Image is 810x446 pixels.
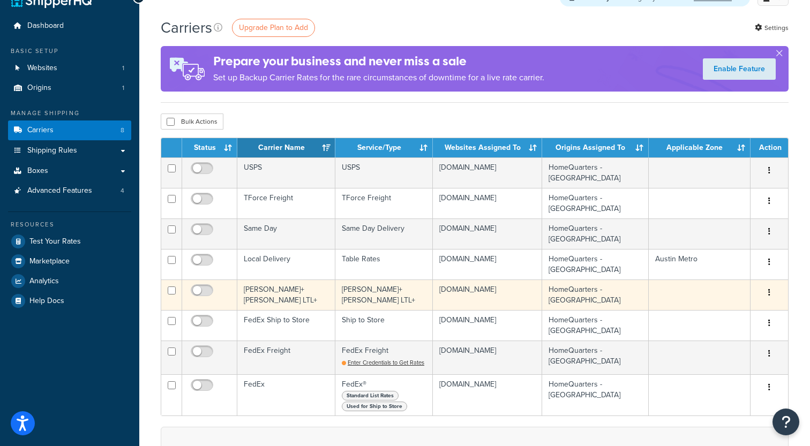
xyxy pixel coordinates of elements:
span: Carriers [27,126,54,135]
a: Test Your Rates [8,232,131,251]
span: Websites [27,64,57,73]
a: Boxes [8,161,131,181]
div: Resources [8,220,131,229]
a: Origins 1 [8,78,131,98]
th: Origins Assigned To: activate to sort column ascending [542,138,649,157]
a: Help Docs [8,291,131,311]
span: Standard List Rates [342,391,399,400]
td: Same Day Delivery [335,218,433,249]
span: 8 [121,126,124,135]
a: Upgrade Plan to Add [232,19,315,37]
button: Bulk Actions [161,114,223,130]
td: FedEx Freight [237,341,335,374]
span: Upgrade Plan to Add [239,22,308,33]
th: Carrier Name: activate to sort column ascending [237,138,335,157]
span: Analytics [29,277,59,286]
td: [DOMAIN_NAME] [433,279,542,310]
span: 4 [121,186,124,195]
button: Open Resource Center [772,409,799,435]
a: Settings [755,20,789,35]
td: [PERSON_NAME]+[PERSON_NAME] LTL+ [237,279,335,310]
td: [DOMAIN_NAME] [433,374,542,415]
td: Same Day [237,218,335,249]
td: USPS [237,157,335,188]
th: Service/Type: activate to sort column ascending [335,138,433,157]
td: HomeQuarters - [GEOGRAPHIC_DATA] [542,218,649,249]
td: Austin Metro [649,249,751,279]
span: Origins [27,84,51,93]
span: Dashboard [27,21,64,31]
span: Shipping Rules [27,146,77,155]
a: Websites 1 [8,58,131,78]
span: Used for Ship to Store [342,402,407,411]
a: Marketplace [8,252,131,271]
a: Shipping Rules [8,141,131,161]
span: Test Your Rates [29,237,81,246]
td: FedEx [237,374,335,415]
td: HomeQuarters - [GEOGRAPHIC_DATA] [542,310,649,341]
th: Status: activate to sort column ascending [182,138,237,157]
p: Set up Backup Carrier Rates for the rare circumstances of downtime for a live rate carrier. [213,70,544,85]
td: FedEx Ship to Store [237,310,335,341]
td: HomeQuarters - [GEOGRAPHIC_DATA] [542,249,649,279]
td: [DOMAIN_NAME] [433,341,542,374]
span: Marketplace [29,257,70,266]
a: Enable Feature [703,58,776,80]
td: TForce Freight [237,188,335,218]
td: Ship to Store [335,310,433,341]
td: HomeQuarters - [GEOGRAPHIC_DATA] [542,157,649,188]
td: Local Delivery [237,249,335,279]
span: Advanced Features [27,186,92,195]
a: Analytics [8,271,131,291]
div: Basic Setup [8,47,131,56]
th: Websites Assigned To: activate to sort column ascending [433,138,542,157]
a: Enter Credentials to Get Rates [342,358,424,367]
td: [DOMAIN_NAME] [433,310,542,341]
li: Origins [8,78,131,98]
li: Carriers [8,120,131,140]
li: Websites [8,58,131,78]
h1: Carriers [161,17,212,38]
td: [DOMAIN_NAME] [433,249,542,279]
div: Manage Shipping [8,109,131,118]
span: Enter Credentials to Get Rates [348,358,424,367]
span: Boxes [27,167,48,176]
td: HomeQuarters - [GEOGRAPHIC_DATA] [542,374,649,415]
img: ad-rules-rateshop-fe6ec290ccb7230408bd80ed9643f0289d75e0ffd9eb532fc0e269fcd187b520.png [161,46,213,92]
span: 1 [122,84,124,93]
a: Advanced Features 4 [8,181,131,201]
li: Advanced Features [8,181,131,201]
td: [DOMAIN_NAME] [433,157,542,188]
td: Table Rates [335,249,433,279]
a: Carriers 8 [8,120,131,140]
td: FedEx Freight [335,341,433,374]
span: 1 [122,64,124,73]
td: TForce Freight [335,188,433,218]
h4: Prepare your business and never miss a sale [213,52,544,70]
span: Help Docs [29,297,64,306]
td: FedEx® [335,374,433,415]
td: [DOMAIN_NAME] [433,188,542,218]
th: Action [751,138,788,157]
td: [PERSON_NAME]+[PERSON_NAME] LTL+ [335,279,433,310]
td: HomeQuarters - [GEOGRAPHIC_DATA] [542,279,649,310]
th: Applicable Zone: activate to sort column ascending [649,138,751,157]
td: USPS [335,157,433,188]
td: HomeQuarters - [GEOGRAPHIC_DATA] [542,188,649,218]
a: Dashboard [8,16,131,36]
td: [DOMAIN_NAME] [433,218,542,249]
td: HomeQuarters - [GEOGRAPHIC_DATA] [542,341,649,374]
